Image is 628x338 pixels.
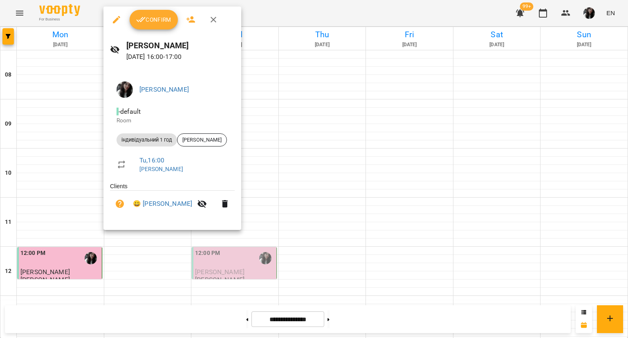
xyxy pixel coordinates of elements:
a: Tu , 16:00 [139,156,164,164]
span: [PERSON_NAME] [177,136,227,144]
a: [PERSON_NAME] [139,86,189,93]
ul: Clients [110,182,235,220]
span: Confirm [136,15,171,25]
p: Room [117,117,228,125]
span: - default [117,108,142,115]
button: Unpaid. Bill the attendance? [110,194,130,214]
span: індивідуальний 1 год [117,136,177,144]
img: d9ea9a7fe13608e6f244c4400442cb9c.jpg [117,81,133,98]
div: [PERSON_NAME] [177,133,227,146]
a: [PERSON_NAME] [139,166,183,172]
button: Confirm [130,10,178,29]
h6: [PERSON_NAME] [126,39,235,52]
a: 😀 [PERSON_NAME] [133,199,192,209]
p: [DATE] 16:00 - 17:00 [126,52,235,62]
